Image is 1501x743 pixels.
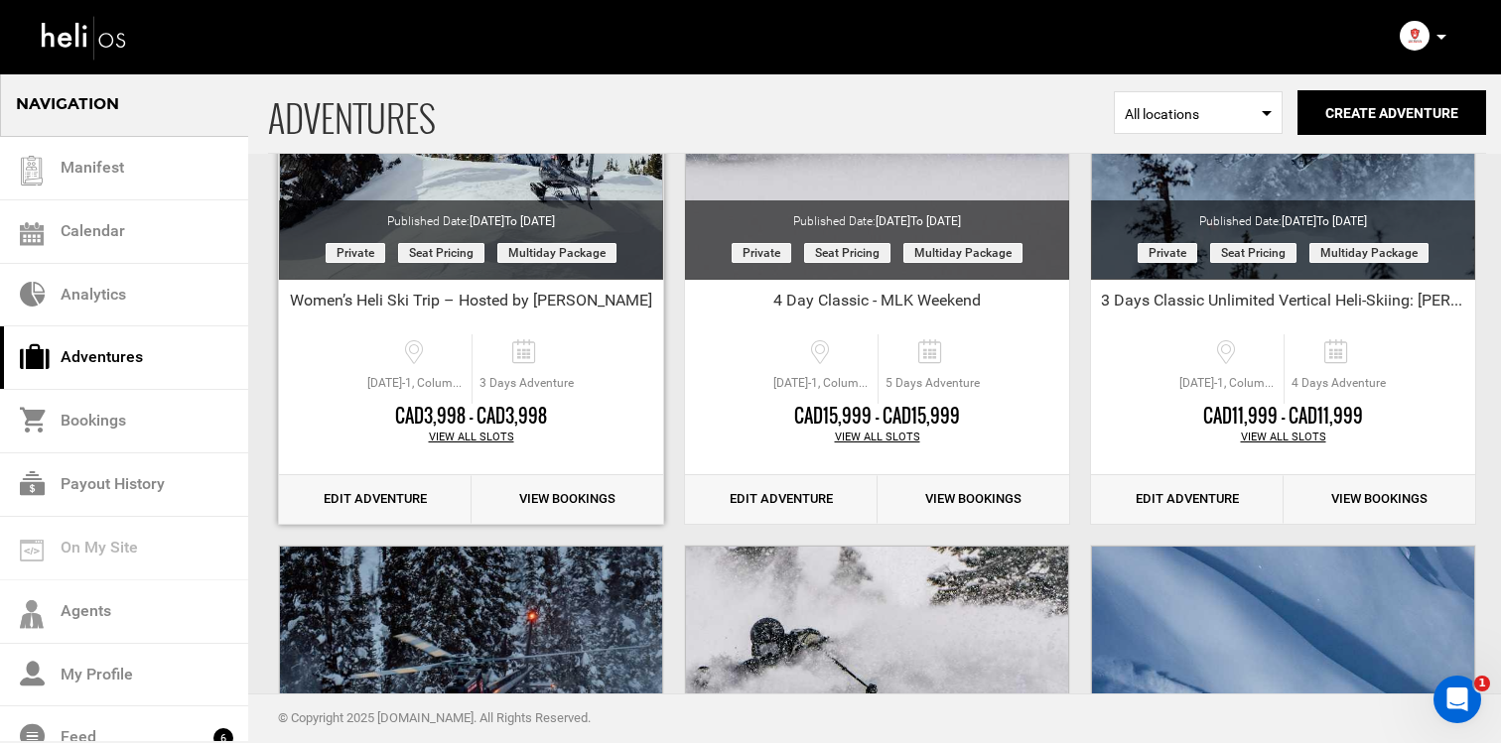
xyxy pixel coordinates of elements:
img: guest-list.svg [17,156,47,186]
span: Seat Pricing [1210,243,1296,263]
a: Edit Adventure [279,475,472,524]
img: agents-icon.svg [20,600,44,629]
span: [DATE] [1282,214,1367,228]
div: 3 Days Classic Unlimited Vertical Heli-Skiing: [PERSON_NAME] [1091,290,1475,319]
div: Published Date: [685,200,1069,230]
span: Multiday package [1309,243,1429,263]
button: Create Adventure [1297,90,1486,135]
span: to [DATE] [1316,214,1367,228]
span: [DATE]-1, Columbia-Shuswap, [GEOGRAPHIC_DATA] V0A 1H0, [GEOGRAPHIC_DATA] [768,375,878,392]
span: 1 [1474,676,1490,691]
span: 3 Days Adventure [473,375,581,392]
img: heli-logo [40,11,129,63]
span: [DATE] [470,214,555,228]
span: [DATE]-1, Columbia-Shuswap, [GEOGRAPHIC_DATA] V0A 1H0, [GEOGRAPHIC_DATA] [1174,375,1284,392]
span: Seat Pricing [804,243,890,263]
img: calendar.svg [20,222,44,246]
iframe: Intercom live chat [1433,676,1481,723]
div: Published Date: [279,200,663,230]
span: 5 Days Adventure [879,375,987,392]
span: All locations [1125,104,1272,124]
span: Multiday package [903,243,1023,263]
div: Women’s Heli Ski Trip – Hosted by [PERSON_NAME] [279,290,663,319]
span: to [DATE] [504,214,555,228]
a: View Bookings [1284,475,1476,524]
span: Select box activate [1114,91,1283,134]
span: Private [326,243,385,263]
a: Edit Adventure [1091,475,1284,524]
div: Published Date: [1091,200,1475,230]
div: View All Slots [279,430,663,445]
div: CAD11,999 - CAD11,999 [1091,404,1475,430]
a: View Bookings [878,475,1070,524]
span: Private [1138,243,1197,263]
a: View Bookings [472,475,664,524]
div: 4 Day Classic - MLK Weekend [685,290,1069,319]
span: to [DATE] [910,214,961,228]
span: ADVENTURES [268,72,1114,153]
span: [DATE]-1, Columbia-Shuswap, [GEOGRAPHIC_DATA] V0A 1H0, [GEOGRAPHIC_DATA] [362,375,472,392]
div: CAD3,998 - CAD3,998 [279,404,663,430]
span: [DATE] [876,214,961,228]
img: img_9251f6c852f2d69a6fdc2f2f53e7d310.png [1400,21,1430,51]
div: View All Slots [685,430,1069,445]
span: Multiday package [497,243,616,263]
div: CAD15,999 - CAD15,999 [685,404,1069,430]
span: Seat Pricing [398,243,484,263]
img: on_my_site.svg [20,540,44,561]
a: Edit Adventure [685,475,878,524]
span: 4 Days Adventure [1285,375,1393,392]
div: View All Slots [1091,430,1475,445]
span: Private [732,243,791,263]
